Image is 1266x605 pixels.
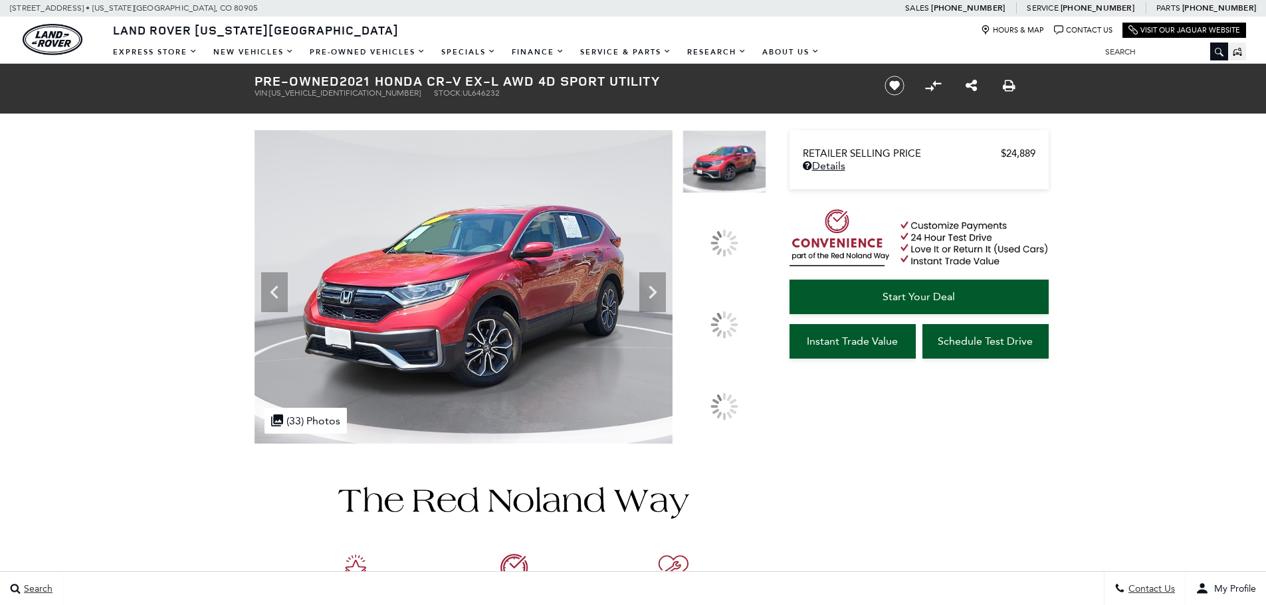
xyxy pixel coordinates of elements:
span: Instant Trade Value [807,335,898,347]
a: [PHONE_NUMBER] [1182,3,1256,13]
button: user-profile-menu [1186,572,1266,605]
a: Retailer Selling Price $24,889 [803,147,1035,159]
span: Land Rover [US_STATE][GEOGRAPHIC_DATA] [113,22,399,38]
a: Details [803,159,1035,172]
h1: 2021 Honda CR-V EX-L AWD 4D Sport Utility [255,74,863,88]
a: EXPRESS STORE [105,41,205,64]
input: Search [1095,44,1228,60]
span: Parts [1156,3,1180,13]
img: Used 2021 Radiant Red Metallic Honda EX-L image 1 [255,130,673,444]
span: Contact Us [1125,583,1175,594]
a: Start Your Deal [790,280,1049,314]
span: Schedule Test Drive [938,335,1033,347]
div: (33) Photos [264,408,347,434]
a: Pre-Owned Vehicles [302,41,433,64]
img: Used 2021 Radiant Red Metallic Honda EX-L image 1 [683,130,766,193]
a: Specials [433,41,504,64]
a: Schedule Test Drive [922,324,1049,359]
span: [US_VEHICLE_IDENTIFICATION_NUMBER] [269,88,421,98]
strong: Pre-Owned [255,72,340,90]
span: Start Your Deal [883,290,955,303]
span: $24,889 [1001,147,1035,159]
nav: Main Navigation [105,41,827,64]
button: Save vehicle [880,75,909,96]
span: My Profile [1209,583,1256,594]
a: About Us [754,41,827,64]
a: Service & Parts [572,41,679,64]
span: Stock: [434,88,463,98]
button: Compare vehicle [923,76,943,96]
a: [PHONE_NUMBER] [1061,3,1134,13]
span: UL646232 [463,88,500,98]
a: Share this Pre-Owned 2021 Honda CR-V EX-L AWD 4D Sport Utility [966,78,977,94]
span: Retailer Selling Price [803,147,1001,159]
a: Contact Us [1054,25,1112,35]
img: Land Rover [23,24,82,55]
a: Land Rover [US_STATE][GEOGRAPHIC_DATA] [105,22,407,38]
a: Print this Pre-Owned 2021 Honda CR-V EX-L AWD 4D Sport Utility [1003,78,1015,94]
a: Hours & Map [981,25,1044,35]
span: Service [1027,3,1058,13]
a: [PHONE_NUMBER] [931,3,1005,13]
a: Visit Our Jaguar Website [1128,25,1240,35]
span: VIN: [255,88,269,98]
span: Sales [905,3,929,13]
a: New Vehicles [205,41,302,64]
a: Instant Trade Value [790,324,916,359]
a: land-rover [23,24,82,55]
span: Search [21,583,53,594]
a: Finance [504,41,572,64]
a: Research [679,41,754,64]
a: [STREET_ADDRESS] • [US_STATE][GEOGRAPHIC_DATA], CO 80905 [10,3,258,13]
